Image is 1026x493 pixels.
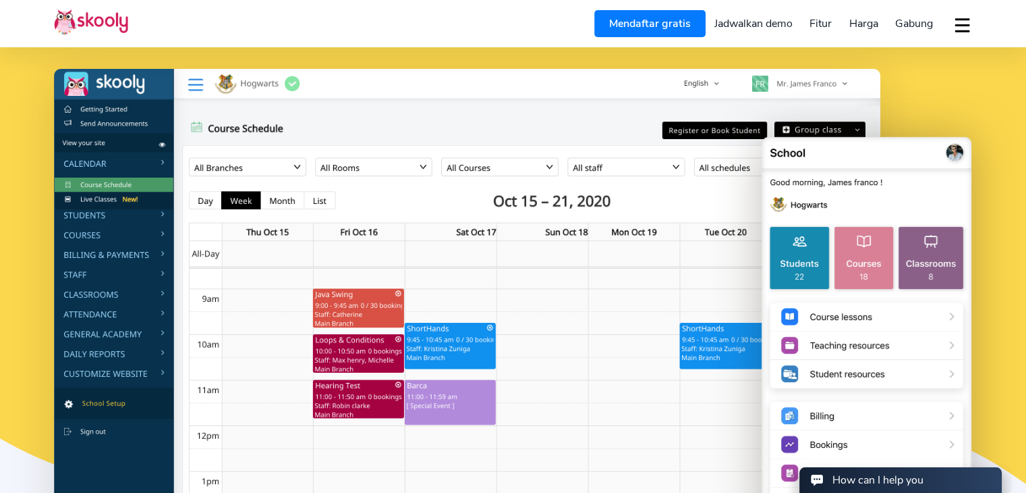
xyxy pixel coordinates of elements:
[849,16,878,31] span: Harga
[54,9,128,35] img: Skooly
[886,13,942,34] a: Gabung
[706,13,801,34] a: Jadwalkan demo
[801,13,840,34] a: Fitur
[594,10,706,37] a: Mendaftar gratis
[840,13,887,34] a: Harga
[952,9,972,41] button: dropdown menu
[895,16,933,31] span: Gabung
